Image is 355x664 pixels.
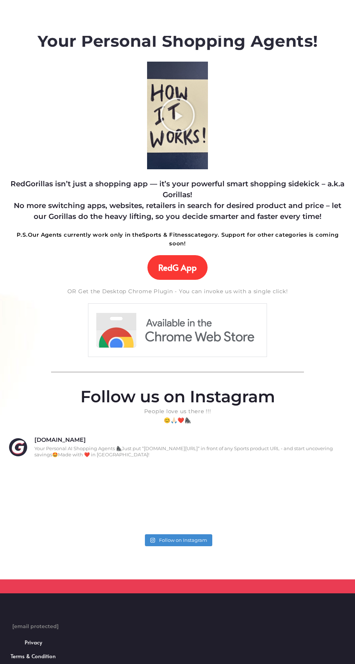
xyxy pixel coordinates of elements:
h2: Follow us on Instagram [9,387,346,406]
strong: Sports & Fitness [142,231,191,238]
strong: Our Agents currently work only in the category. Support for other categories is coming soon! [17,231,339,247]
a: [email protected] [12,623,59,630]
a: RedG App [147,255,208,280]
h5: OR Get the Desktop Chrome Plugin - You can invoke us with a single click! [9,287,346,296]
h1: Your Personal Shopping Agents! [9,31,346,51]
p: Your Personal AI Shopping Agents 🦍 Just put “[DOMAIN_NAME][URL]“ in front of any Sports product U... [34,445,346,458]
a: RedGorillas - Bangalore [DOMAIN_NAME] Your Personal AI Shopping Agents 🦍Just put “[DOMAIN_NAME][U... [9,436,346,458]
h3: [DOMAIN_NAME] [34,436,86,444]
strong: P.S. [17,231,28,238]
h4: RedGorillas isn’t just a shopping app — it’s your powerful smart shopping sidekick – a.k.a Gorill... [9,178,346,222]
h6: People love us there !!! [9,407,346,416]
div: Play Video about RedGorillas How it Works [159,97,196,133]
a: Instagram Follow on Instagram [145,534,212,547]
img: RedGorillas Shopping App! [88,303,267,357]
span: RedG App [158,262,197,273]
svg: Instagram [150,538,155,543]
span: Follow on Instagram [159,537,207,543]
p: 😊🙏🏻❤️🦍 [9,416,346,425]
